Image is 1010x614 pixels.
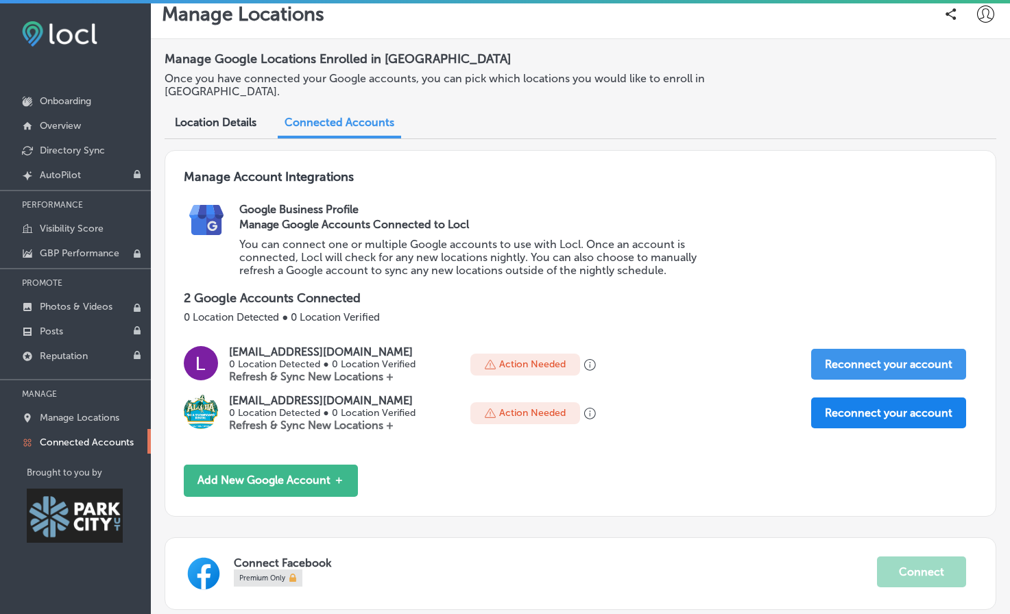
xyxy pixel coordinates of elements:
[229,345,415,358] p: [EMAIL_ADDRESS][DOMAIN_NAME]
[40,95,91,107] p: Onboarding
[40,301,112,312] p: Photos & Videos
[162,3,324,25] p: Manage Locations
[40,412,119,423] p: Manage Locations
[229,394,415,407] p: [EMAIL_ADDRESS][DOMAIN_NAME]
[229,407,415,419] p: 0 Location Detected ● 0 Location Verified
[499,358,566,370] p: Action Needed
[22,21,97,47] img: fda3e92497d09a02dc62c9cd864e3231.png
[40,326,63,337] p: Posts
[229,419,415,432] p: Refresh & Sync New Locations +
[229,358,415,370] p: 0 Location Detected ● 0 Location Verified
[584,408,597,420] button: Your Google Account connection has expired. Please click 'Add New Google Account +' and reconnect...
[239,203,977,216] h2: Google Business Profile
[184,465,358,497] button: Add New Google Account ＋
[811,397,966,428] button: Reconnect your account
[229,370,415,383] p: Refresh & Sync New Locations +
[584,359,597,371] button: Your Google Account connection has expired. Please click 'Add New Google Account +' and reconnect...
[811,349,966,380] button: Reconnect your account
[165,46,996,72] h2: Manage Google Locations Enrolled in [GEOGRAPHIC_DATA]
[40,145,105,156] p: Directory Sync
[27,489,123,543] img: Park City
[40,120,81,132] p: Overview
[239,238,719,277] p: You can connect one or multiple Google accounts to use with Locl. Once an account is connected, L...
[27,467,151,478] p: Brought to you by
[40,223,104,234] p: Visibility Score
[175,116,256,129] span: Location Details
[184,291,977,306] p: 2 Google Accounts Connected
[184,311,977,323] p: 0 Location Detected ● 0 Location Verified
[239,572,285,585] span: Premium Only
[285,116,394,129] span: Connected Accounts
[877,556,966,587] button: Connect
[234,556,877,569] p: Connect Facebook
[40,247,119,259] p: GBP Performance
[165,72,705,98] p: Once you have connected your Google accounts, you can pick which locations you would like to enro...
[40,169,81,181] p: AutoPilot
[184,169,977,203] h3: Manage Account Integrations
[40,350,88,362] p: Reputation
[499,407,566,419] p: Action Needed
[40,437,134,448] p: Connected Accounts
[239,218,719,231] h3: Manage Google Accounts Connected to Locl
